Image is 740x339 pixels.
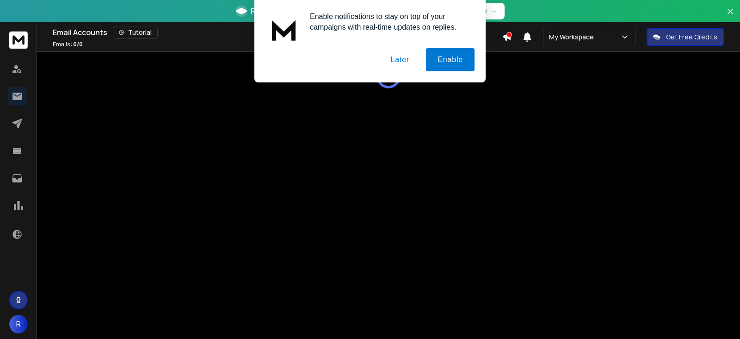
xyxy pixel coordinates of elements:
[426,48,475,71] button: Enable
[265,11,302,48] img: notification icon
[9,315,28,333] button: R
[302,11,475,32] div: Enable notifications to stay on top of your campaigns with real-time updates on replies.
[379,48,420,71] button: Later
